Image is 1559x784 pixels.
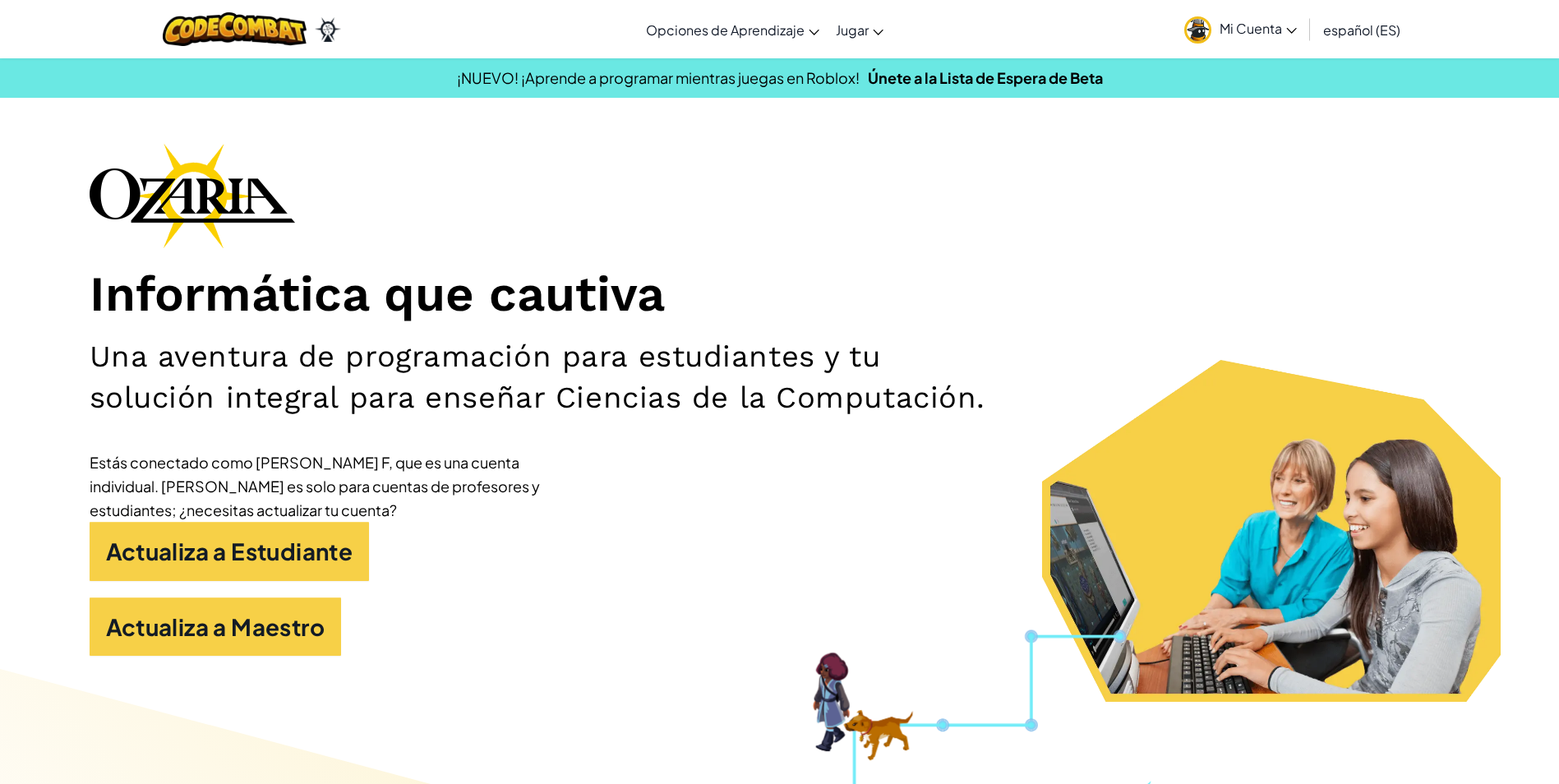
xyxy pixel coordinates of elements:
img: avatar [1184,16,1211,44]
a: Opciones de Aprendizaje [638,7,828,52]
img: Ozaria [315,17,341,42]
span: Opciones de Aprendizaje [646,21,805,39]
a: Actualiza a Estudiante [90,522,370,581]
img: CodeCombat logo [163,12,307,46]
a: Mi Cuenta [1176,3,1305,55]
div: Estás conectado como [PERSON_NAME] F, que es una cuenta individual. [PERSON_NAME] es solo para cu... [90,450,583,522]
h2: Una aventura de programación para estudiantes y tu solución integral para enseñar Ciencias de la ... [90,336,1015,417]
a: Actualiza a Maestro [90,597,342,657]
span: ¡NUEVO! ¡Aprende a programar mientras juegas en Roblox! [457,68,860,87]
a: Jugar [828,7,892,52]
img: Ozaria branding logo [90,143,295,248]
a: Únete a la Lista de Espera de Beta [868,68,1103,87]
span: Jugar [836,21,869,39]
a: español (ES) [1315,7,1409,52]
h1: Informática que cautiva [90,265,1470,325]
span: español (ES) [1323,21,1400,39]
span: Mi Cuenta [1220,20,1297,37]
